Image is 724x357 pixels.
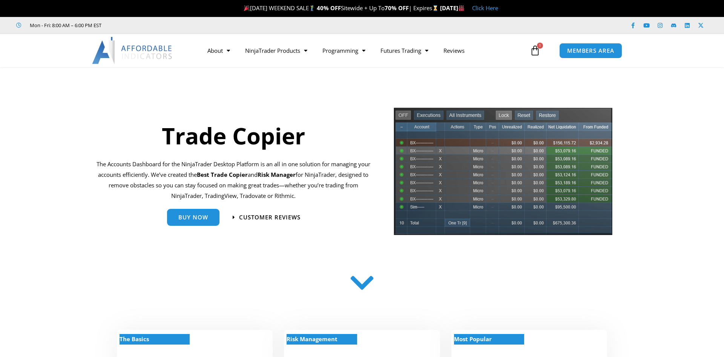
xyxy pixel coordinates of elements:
[440,4,465,12] strong: [DATE]
[28,21,101,30] span: Mon - Fri: 8:00 AM – 6:00 PM EST
[112,21,225,29] iframe: Customer reviews powered by Trustpilot
[96,120,370,152] h1: Trade Copier
[537,43,543,49] span: 1
[373,42,436,59] a: Futures Trading
[258,171,296,178] strong: Risk Manager
[309,5,315,11] img: 🏌️‍♂️
[200,42,238,59] a: About
[393,107,613,241] img: tradecopier | Affordable Indicators – NinjaTrader
[567,48,614,54] span: MEMBERS AREA
[559,43,622,58] a: MEMBERS AREA
[120,335,149,343] strong: The Basics
[518,40,552,61] a: 1
[472,4,498,12] a: Click Here
[433,5,438,11] img: ⌛
[96,159,370,201] p: The Accounts Dashboard for the NinjaTrader Desktop Platform is an all in one solution for managin...
[436,42,472,59] a: Reviews
[287,335,337,343] strong: Risk Management
[239,215,301,220] span: Customer Reviews
[197,171,248,178] b: Best Trade Copier
[459,5,464,11] img: 🏭
[178,215,208,220] span: Buy Now
[454,335,492,343] strong: Most Popular
[385,4,409,12] strong: 70% OFF
[233,215,301,220] a: Customer Reviews
[317,4,341,12] strong: 40% OFF
[244,5,250,11] img: 🎉
[200,42,528,59] nav: Menu
[92,37,173,64] img: LogoAI | Affordable Indicators – NinjaTrader
[315,42,373,59] a: Programming
[238,42,315,59] a: NinjaTrader Products
[167,209,219,226] a: Buy Now
[242,4,440,12] span: [DATE] WEEKEND SALE Sitewide + Up To | Expires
